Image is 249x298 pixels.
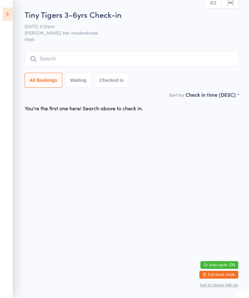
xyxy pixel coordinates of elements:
[25,29,229,36] span: [PERSON_NAME] Van moolenbroek
[199,271,238,279] button: Exit kiosk mode
[95,73,129,88] button: Checked in
[200,261,238,269] button: Auto-cycle: ON
[25,36,239,42] span: Mats
[25,105,143,112] div: You're the first one here! Search above to check in.
[200,283,238,287] button: how to secure with pin
[25,9,239,20] h2: Tiny Tigers 3-6yrs Check-in
[185,91,239,98] div: Check in time (DESC)
[65,73,91,88] button: Waiting
[25,23,229,29] span: [DATE] 3:30pm
[25,51,239,66] input: Search
[169,92,184,98] label: Sort by
[25,73,62,88] button: All Bookings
